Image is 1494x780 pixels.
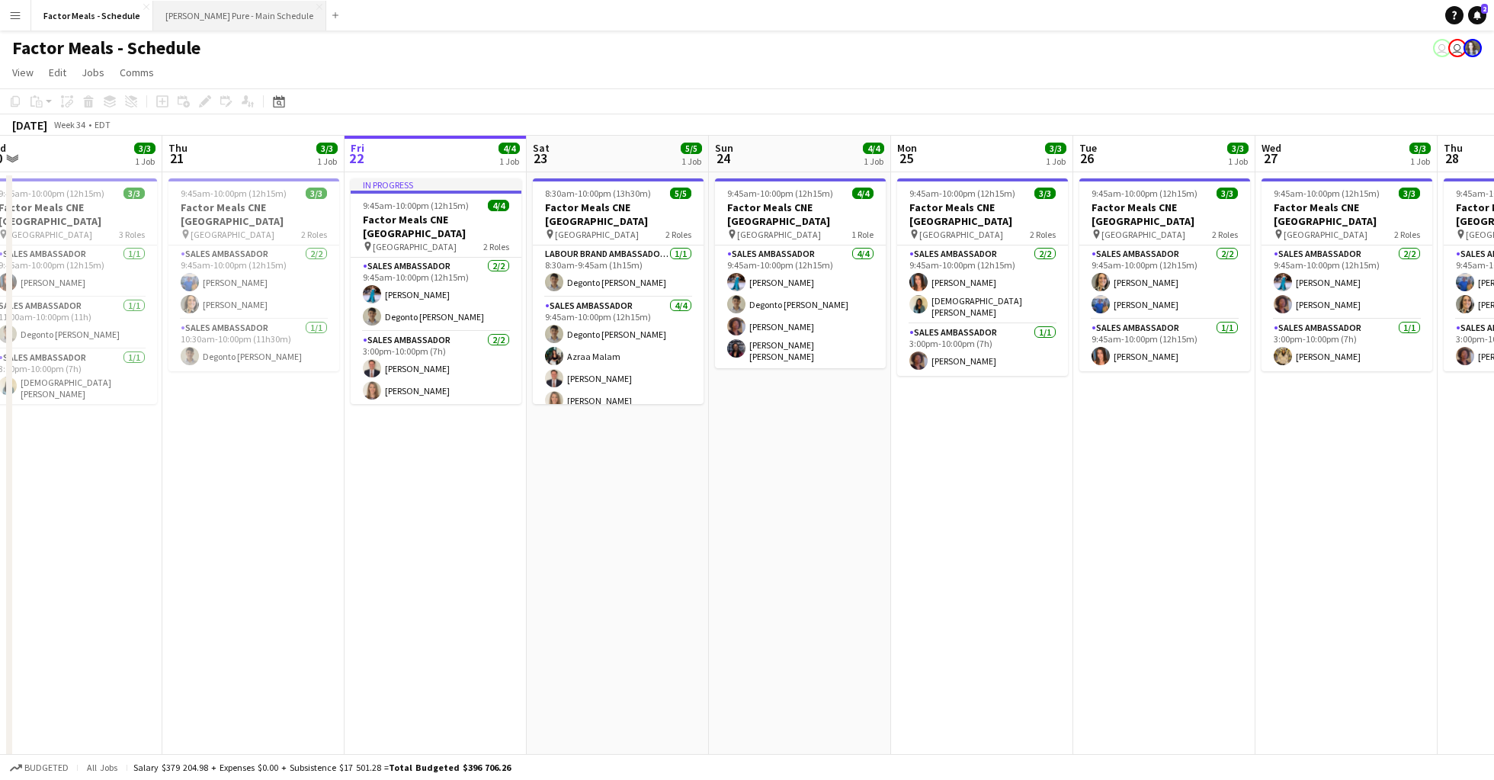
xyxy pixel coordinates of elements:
a: View [6,63,40,82]
app-job-card: 9:45am-10:00pm (12h15m)3/3Factor Meals CNE [GEOGRAPHIC_DATA] [GEOGRAPHIC_DATA]2 RolesSales Ambass... [168,178,339,371]
app-job-card: 9:45am-10:00pm (12h15m)4/4Factor Meals CNE [GEOGRAPHIC_DATA] [GEOGRAPHIC_DATA]1 RoleSales Ambassa... [715,178,886,368]
span: 27 [1259,149,1281,167]
span: 2 Roles [1212,229,1238,240]
span: [GEOGRAPHIC_DATA] [919,229,1003,240]
app-card-role: Sales Ambassador4/49:45am-10:00pm (12h15m)Degonto [PERSON_NAME]Azraa Malam[PERSON_NAME][PERSON_NAME] [533,297,704,416]
app-card-role: Sales Ambassador1/110:30am-10:00pm (11h30m)Degonto [PERSON_NAME] [168,319,339,371]
span: 3/3 [1217,188,1238,199]
span: 3/3 [306,188,327,199]
span: Mon [897,141,917,155]
div: 1 Job [1410,156,1430,167]
h3: Factor Meals CNE [GEOGRAPHIC_DATA] [897,201,1068,228]
h3: Factor Meals CNE [GEOGRAPHIC_DATA] [1262,201,1432,228]
app-card-role: Sales Ambassador2/29:45am-10:00pm (12h15m)[PERSON_NAME][PERSON_NAME] [168,246,339,319]
app-user-avatar: Tifany Scifo [1433,39,1451,57]
button: [PERSON_NAME] Pure - Main Schedule [153,1,326,30]
span: 2 Roles [301,229,327,240]
button: Factor Meals - Schedule [31,1,153,30]
span: 3/3 [1034,188,1056,199]
span: 24 [713,149,733,167]
span: Fri [351,141,364,155]
app-user-avatar: Leticia Fayzano [1448,39,1467,57]
span: 3 Roles [119,229,145,240]
div: 1 Job [681,156,701,167]
span: 21 [166,149,188,167]
span: 3/3 [123,188,145,199]
span: 23 [531,149,550,167]
div: 1 Job [864,156,883,167]
span: 2 [1481,4,1488,14]
span: 25 [895,149,917,167]
span: Thu [168,141,188,155]
app-job-card: 8:30am-10:00pm (13h30m)5/5Factor Meals CNE [GEOGRAPHIC_DATA] [GEOGRAPHIC_DATA]2 RolesLabour Brand... [533,178,704,404]
span: 3/3 [316,143,338,154]
a: Edit [43,63,72,82]
span: Budgeted [24,762,69,773]
span: 2 Roles [665,229,691,240]
span: Comms [120,66,154,79]
app-card-role: Sales Ambassador2/29:45am-10:00pm (12h15m)[PERSON_NAME][PERSON_NAME] [1262,246,1432,319]
app-card-role: Sales Ambassador2/29:45am-10:00pm (12h15m)[PERSON_NAME][PERSON_NAME] [1079,246,1250,319]
span: 9:45am-10:00pm (12h15m) [1274,188,1380,199]
h3: Factor Meals CNE [GEOGRAPHIC_DATA] [1079,201,1250,228]
div: 9:45am-10:00pm (12h15m)3/3Factor Meals CNE [GEOGRAPHIC_DATA] [GEOGRAPHIC_DATA]2 RolesSales Ambass... [1262,178,1432,371]
app-user-avatar: Ashleigh Rains [1464,39,1482,57]
button: Budgeted [8,759,71,776]
span: Thu [1444,141,1463,155]
span: 4/4 [499,143,520,154]
span: All jobs [84,762,120,773]
span: 9:45am-10:00pm (12h15m) [363,200,469,211]
div: 1 Job [499,156,519,167]
span: [GEOGRAPHIC_DATA] [737,229,821,240]
app-job-card: 9:45am-10:00pm (12h15m)3/3Factor Meals CNE [GEOGRAPHIC_DATA] [GEOGRAPHIC_DATA]2 RolesSales Ambass... [1079,178,1250,371]
span: 22 [348,149,364,167]
span: Total Budgeted $396 706.26 [389,762,511,773]
span: 28 [1441,149,1463,167]
span: [GEOGRAPHIC_DATA] [373,241,457,252]
div: Salary $379 204.98 + Expenses $0.00 + Subsistence $17 501.28 = [133,762,511,773]
span: 26 [1077,149,1097,167]
span: 2 Roles [1030,229,1056,240]
a: Comms [114,63,160,82]
app-card-role: Sales Ambassador4/49:45am-10:00pm (12h15m)[PERSON_NAME]Degonto [PERSON_NAME][PERSON_NAME][PERSON_... [715,246,886,368]
div: EDT [95,119,111,130]
app-job-card: 9:45am-10:00pm (12h15m)3/3Factor Meals CNE [GEOGRAPHIC_DATA] [GEOGRAPHIC_DATA]2 RolesSales Ambass... [897,178,1068,376]
div: 1 Job [1228,156,1248,167]
h1: Factor Meals - Schedule [12,37,200,59]
h3: Factor Meals CNE [GEOGRAPHIC_DATA] [168,201,339,228]
div: 1 Job [1046,156,1066,167]
app-card-role: Sales Ambassador2/29:45am-10:00pm (12h15m)[PERSON_NAME][DEMOGRAPHIC_DATA] [PERSON_NAME] [897,246,1068,324]
span: 3/3 [1045,143,1066,154]
a: 2 [1468,6,1486,24]
span: 3/3 [1227,143,1249,154]
span: Jobs [82,66,104,79]
span: Sat [533,141,550,155]
span: [GEOGRAPHIC_DATA] [191,229,274,240]
span: 9:45am-10:00pm (12h15m) [909,188,1015,199]
span: 4/4 [852,188,874,199]
span: 9:45am-10:00pm (12h15m) [1092,188,1197,199]
span: 5/5 [670,188,691,199]
span: 8:30am-10:00pm (13h30m) [545,188,651,199]
div: [DATE] [12,117,47,133]
span: Sun [715,141,733,155]
span: 1 Role [851,229,874,240]
app-job-card: In progress9:45am-10:00pm (12h15m)4/4Factor Meals CNE [GEOGRAPHIC_DATA] [GEOGRAPHIC_DATA]2 RolesS... [351,178,521,404]
span: 9:45am-10:00pm (12h15m) [727,188,833,199]
app-card-role: Sales Ambassador1/19:45am-10:00pm (12h15m)[PERSON_NAME] [1079,319,1250,371]
span: 3/3 [1409,143,1431,154]
span: 2 Roles [1394,229,1420,240]
span: View [12,66,34,79]
span: 4/4 [488,200,509,211]
span: [GEOGRAPHIC_DATA] [8,229,92,240]
span: Edit [49,66,66,79]
span: 3/3 [1399,188,1420,199]
span: 9:45am-10:00pm (12h15m) [181,188,287,199]
span: Week 34 [50,119,88,130]
div: 1 Job [317,156,337,167]
app-card-role: Sales Ambassador1/13:00pm-10:00pm (7h)[PERSON_NAME] [897,324,1068,376]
